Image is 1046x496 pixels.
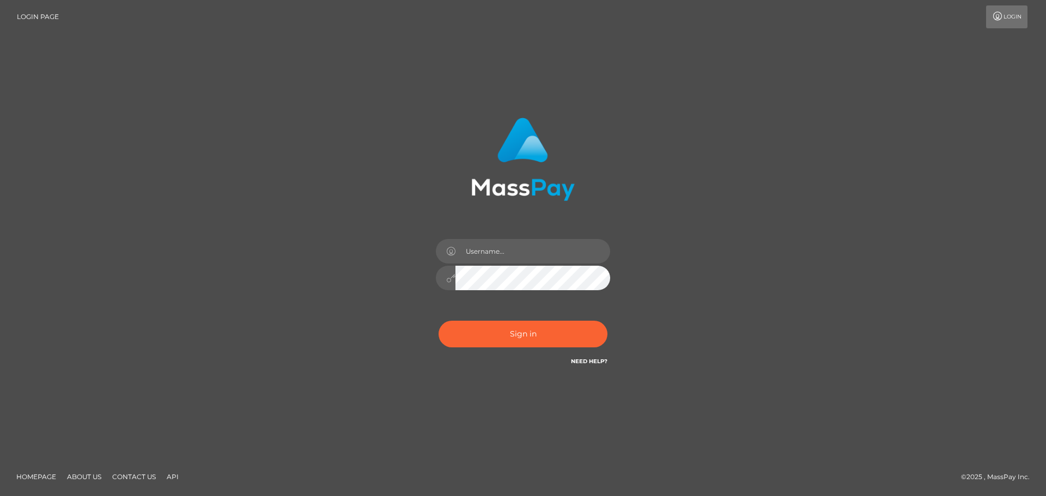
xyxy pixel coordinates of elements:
input: Username... [455,239,610,264]
a: Homepage [12,468,60,485]
a: Contact Us [108,468,160,485]
a: Login [986,5,1027,28]
a: Login Page [17,5,59,28]
button: Sign in [439,321,607,347]
a: About Us [63,468,106,485]
img: MassPay Login [471,118,575,201]
a: API [162,468,183,485]
a: Need Help? [571,358,607,365]
div: © 2025 , MassPay Inc. [961,471,1038,483]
